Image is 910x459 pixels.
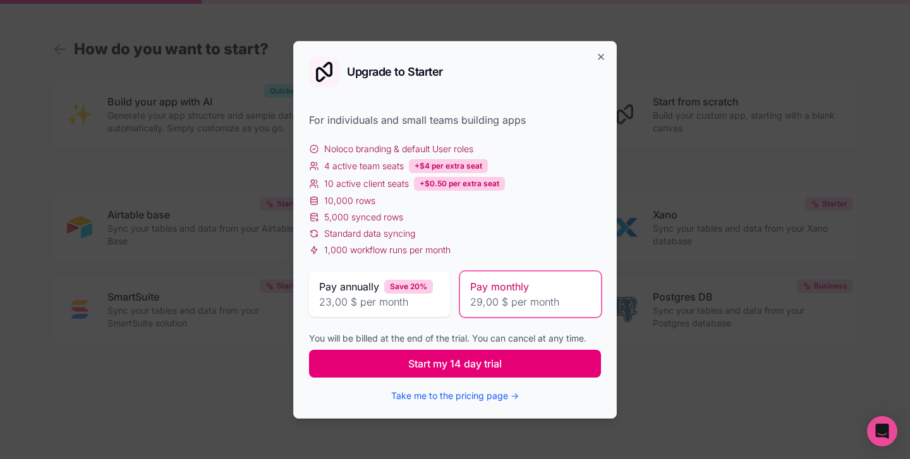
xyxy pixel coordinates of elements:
[324,194,375,207] span: 10,000 rows
[324,177,409,190] span: 10 active client seats
[596,52,606,62] button: Close
[324,160,404,172] span: 4 active team seats
[319,294,440,309] span: 23,00 $ per month
[391,390,519,402] button: Take me to the pricing page →
[324,244,451,256] span: 1,000 workflow runs per month
[384,280,433,294] div: Save 20%
[309,112,601,128] div: For individuals and small teams building apps
[347,66,443,78] h2: Upgrade to Starter
[309,332,601,345] div: You will be billed at the end of the trial. You can cancel at any time.
[470,279,529,294] span: Pay monthly
[324,143,473,155] span: Noloco branding & default User roles
[324,211,403,224] span: 5,000 synced rows
[324,227,415,240] span: Standard data syncing
[470,294,591,309] span: 29,00 $ per month
[409,159,488,173] div: +$4 per extra seat
[408,356,502,371] span: Start my 14 day trial
[309,350,601,378] button: Start my 14 day trial
[319,279,379,294] span: Pay annually
[414,177,505,191] div: +$0.50 per extra seat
